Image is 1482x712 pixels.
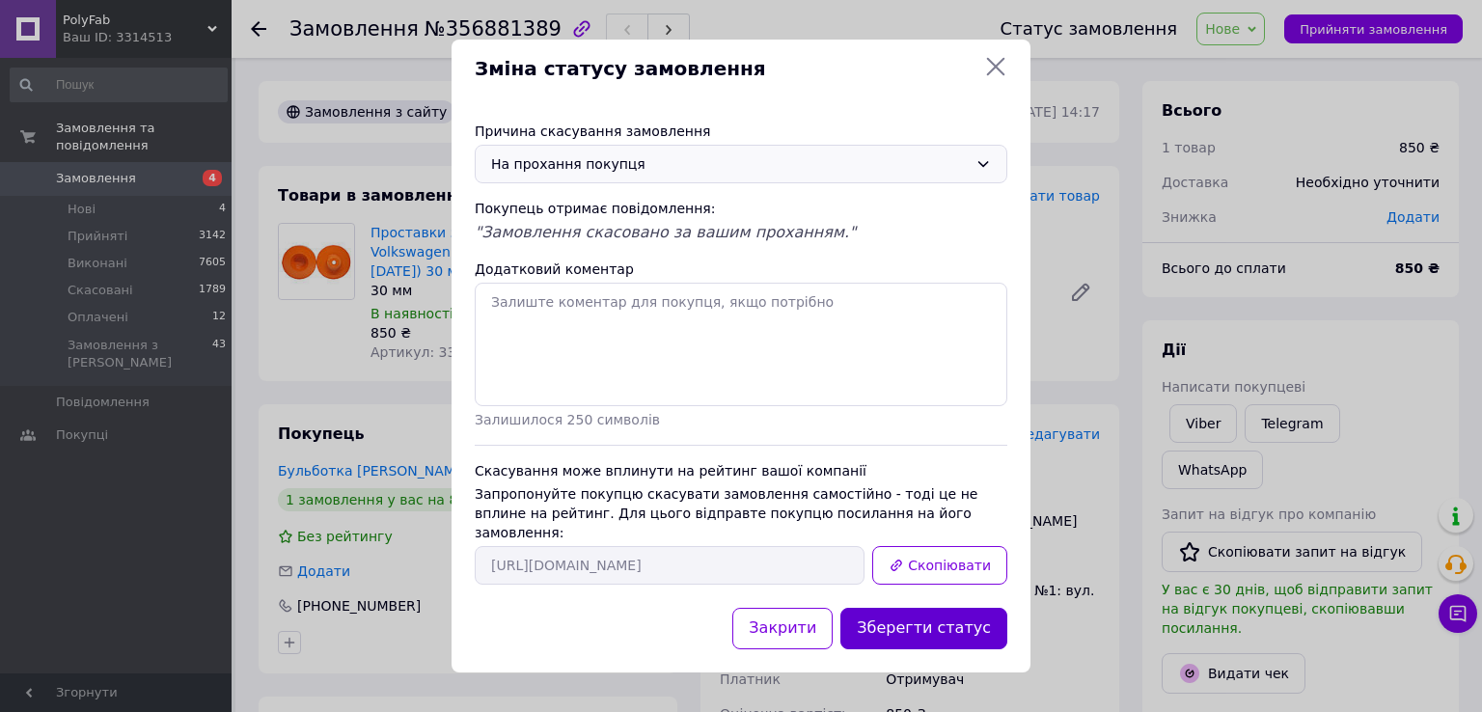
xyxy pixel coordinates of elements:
label: Додатковий коментар [475,261,634,277]
span: Залишилося 250 символів [475,412,660,427]
div: На прохання покупця [491,153,968,175]
div: Причина скасування замовлення [475,122,1007,141]
div: Покупець отримає повідомлення: [475,199,1007,218]
div: Скасування може вплинути на рейтинг вашої компанії [475,461,1007,480]
button: Скопіювати [872,546,1007,585]
div: Запропонуйте покупцю скасувати замовлення самостійно - тоді це не вплине на рейтинг. Для цього ві... [475,484,1007,542]
span: "Замовлення скасовано за вашим проханням." [475,223,856,241]
button: Зберегти статус [840,608,1007,649]
button: Закрити [732,608,833,649]
span: Зміна статусу замовлення [475,55,976,83]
